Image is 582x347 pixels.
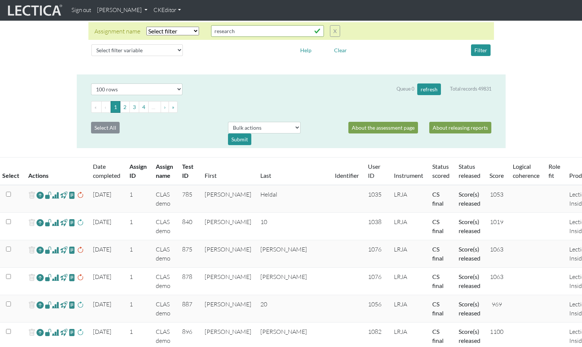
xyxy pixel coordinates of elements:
span: 969 [492,300,502,308]
span: view [45,328,52,336]
th: Actions [24,158,88,185]
td: [DATE] [88,268,125,295]
td: 878 [178,268,200,295]
button: Go to page 1 [111,101,120,113]
span: view [45,245,52,254]
span: 1019 [490,218,503,226]
td: [DATE] [88,240,125,268]
span: view [60,245,67,254]
span: view [45,191,52,199]
span: 1063 [490,273,503,280]
div: Submit [228,133,251,145]
span: 1100 [490,328,503,335]
span: view [68,245,76,254]
span: delete [28,300,35,311]
a: Completed = assessment has been completed; CS scored = assessment has been CLAS scored; LS scored... [432,328,444,344]
a: Reopen [36,245,44,256]
a: Status scored [432,163,450,179]
td: [PERSON_NAME] [256,268,330,295]
span: 1063 [490,245,503,253]
td: 1076 [363,268,389,295]
a: Role fit [549,163,560,179]
th: Assign name [151,158,178,185]
button: refresh [417,83,441,95]
span: delete [28,327,35,338]
a: Basic released = basic report without a score has been released, Score(s) released = for Lectica ... [459,218,480,234]
span: 1053 [490,191,503,198]
th: Test ID [178,158,200,185]
span: delete [28,272,35,283]
button: Select All [91,122,120,133]
button: Go to last page [169,101,178,113]
a: Sign out [68,3,94,18]
span: view [60,328,67,336]
td: 1 [125,268,151,295]
span: view [68,328,76,336]
a: Score [489,172,504,179]
button: Go to page 3 [129,101,139,113]
button: Go to next page [161,101,169,113]
td: 20 [256,295,330,323]
a: CKEditor [150,3,184,18]
a: Instrument [394,172,423,179]
span: delete [28,190,35,201]
td: LRJA [389,185,428,213]
span: view [45,273,52,282]
a: Completed = assessment has been completed; CS scored = assessment has been CLAS scored; LS scored... [432,300,444,317]
td: 1038 [363,213,389,240]
a: Basic released = basic report without a score has been released, Score(s) released = for Lectica ... [459,328,480,344]
img: lecticalive [6,3,62,18]
span: rescore [77,191,84,200]
a: Completed = assessment has been completed; CS scored = assessment has been CLAS scored; LS scored... [432,273,444,289]
span: view [68,273,76,282]
td: CLAS demo [151,240,178,268]
a: User ID [368,163,380,179]
a: Completed = assessment has been completed; CS scored = assessment has been CLAS scored; LS scored... [432,245,444,262]
td: 875 [178,240,200,268]
span: Analyst score [52,245,59,255]
td: 10 [256,213,330,240]
a: Reopen [36,272,44,283]
a: Status released [459,163,480,179]
td: [DATE] [88,295,125,323]
a: Reopen [36,217,44,228]
a: Completed = assessment has been completed; CS scored = assessment has been CLAS scored; LS scored... [432,191,444,207]
td: [DATE] [88,185,125,213]
a: Reopen [36,300,44,311]
ul: Pagination [91,101,491,113]
span: delete [28,217,35,228]
td: CLAS demo [151,213,178,240]
span: rescore [77,328,84,337]
a: [PERSON_NAME] [94,3,150,18]
span: rescore [77,300,84,309]
span: Analyst score [52,218,59,227]
td: 1 [125,213,151,240]
span: view [45,218,52,227]
button: Clear [331,44,350,56]
td: CLAS demo [151,268,178,295]
td: 785 [178,185,200,213]
a: Date completed [93,163,120,179]
span: Analyst score [52,328,59,337]
a: Last [260,172,271,179]
td: CLAS demo [151,185,178,213]
span: view [60,191,67,199]
td: Heldal [256,185,330,213]
td: CLAS demo [151,295,178,323]
a: Reopen [36,327,44,338]
td: [PERSON_NAME] [200,295,256,323]
td: LRJA [389,240,428,268]
td: [PERSON_NAME] [200,240,256,268]
a: Help [297,46,315,53]
a: About the assessment page [348,122,418,133]
td: LRJA [389,268,428,295]
span: Analyst score [52,273,59,282]
span: view [45,300,52,309]
td: 887 [178,295,200,323]
a: Logical coherence [513,163,539,179]
th: Assign ID [125,158,151,185]
td: 1076 [363,240,389,268]
span: view [68,218,76,227]
span: rescore [77,218,84,227]
button: Go to page 4 [139,101,149,113]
